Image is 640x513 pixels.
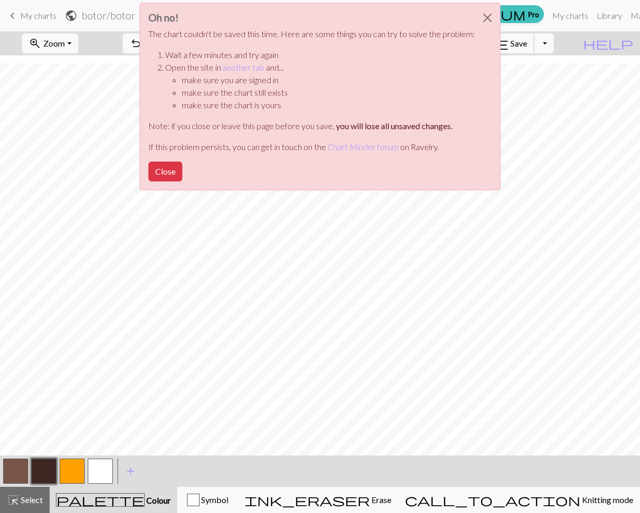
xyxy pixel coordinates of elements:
[182,86,475,99] li: make sure the chart still exists
[182,99,475,111] li: make sure the chart is yours
[148,28,475,40] p: The chart couldn't be saved this time. Here are some things you can try to solve the problem:
[336,121,452,131] strong: you will lose all unsaved changes.
[19,495,43,505] span: Select
[148,120,475,132] p: Note: if you close or leave this page before you save,
[148,141,475,153] p: If this problem persists, you can get in touch on the on Ravelry.
[370,495,391,505] span: Erase
[50,487,177,513] button: Colour
[124,464,137,478] span: add
[245,493,370,507] span: ink_eraser
[148,162,182,181] button: Close
[238,487,398,513] button: Erase
[148,12,475,24] h3: Oh no!
[165,49,475,61] li: Wait a few minutes and try again
[398,487,640,513] button: Knitting mode
[580,495,633,505] span: Knitting mode
[475,3,500,32] button: Close
[177,487,238,513] button: Symbol
[145,495,171,505] span: Colour
[405,493,580,507] span: call_to_action
[200,495,228,505] span: Symbol
[182,74,475,86] li: make sure you are signed in
[328,142,399,152] a: Chart Minder forum
[223,62,264,72] a: another tab
[165,61,475,111] li: Open the site in and...
[56,493,144,507] span: palette
[7,493,19,507] span: highlight_alt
